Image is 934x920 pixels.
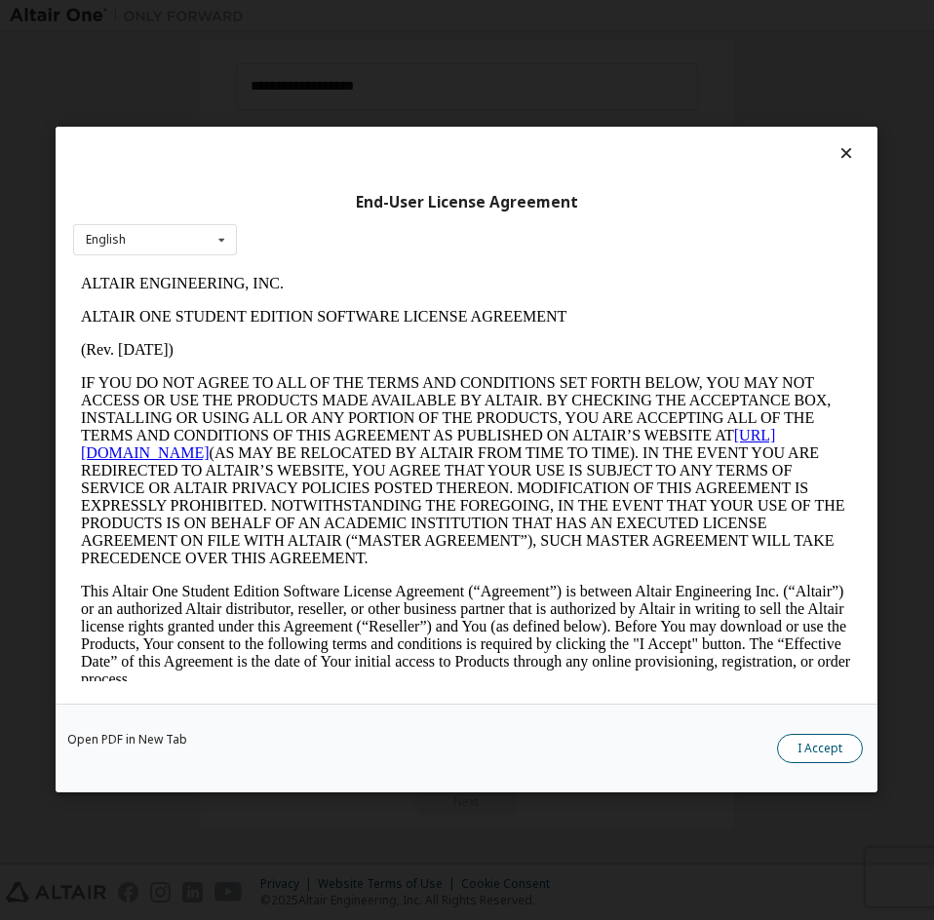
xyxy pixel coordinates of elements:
[8,74,779,92] p: (Rev. [DATE])
[86,235,126,247] div: English
[8,107,779,300] p: IF YOU DO NOT AGREE TO ALL OF THE TERMS AND CONDITIONS SET FORTH BELOW, YOU MAY NOT ACCESS OR USE...
[67,735,187,747] a: Open PDF in New Tab
[73,193,860,212] div: End-User License Agreement
[778,735,864,764] button: I Accept
[8,8,779,25] p: ALTAIR ENGINEERING, INC.
[8,316,779,421] p: This Altair One Student Edition Software License Agreement (“Agreement”) is between Altair Engine...
[8,160,702,194] a: [URL][DOMAIN_NAME]
[8,41,779,58] p: ALTAIR ONE STUDENT EDITION SOFTWARE LICENSE AGREEMENT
